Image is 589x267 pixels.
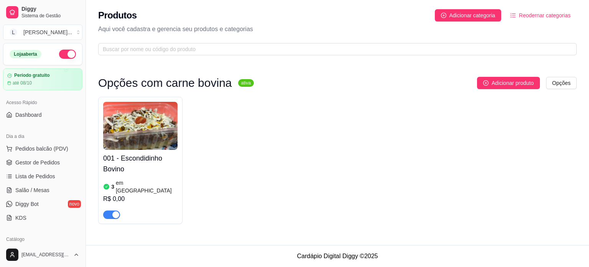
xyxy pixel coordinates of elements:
div: Dia a dia [3,130,82,143]
a: DiggySistema de Gestão [3,3,82,22]
button: Opções [546,77,577,89]
span: Pedidos balcão (PDV) [15,145,68,153]
span: Sistema de Gestão [21,13,79,19]
span: Reodernar categorias [519,11,571,20]
a: Diggy Botnovo [3,198,82,210]
button: Reodernar categorias [504,9,577,22]
button: Select a team [3,25,82,40]
span: Dashboard [15,111,42,119]
article: Período gratuito [14,73,50,78]
span: Adicionar produto [492,79,534,87]
span: KDS [15,214,26,222]
span: Salão / Mesas [15,186,49,194]
button: Adicionar produto [477,77,540,89]
span: Lista de Pedidos [15,172,55,180]
p: Aqui você cadastra e gerencia seu produtos e categorias [98,25,577,34]
span: plus-circle [441,13,446,18]
span: [EMAIL_ADDRESS][DOMAIN_NAME] [21,252,70,258]
span: Opções [552,79,571,87]
a: Lista de Pedidos [3,170,82,182]
span: Diggy Bot [15,200,39,208]
input: Buscar por nome ou código do produto [103,45,566,53]
h2: Produtos [98,9,137,22]
div: Loja aberta [10,50,41,58]
div: [PERSON_NAME] ... [23,28,72,36]
a: Período gratuitoaté 08/10 [3,68,82,90]
sup: ativa [238,79,254,87]
button: Adicionar categoria [435,9,502,22]
span: Diggy [21,6,79,13]
article: 3 [111,183,114,191]
article: até 08/10 [13,80,32,86]
button: Pedidos balcão (PDV) [3,143,82,155]
div: Acesso Rápido [3,96,82,109]
span: Gestor de Pedidos [15,159,60,166]
span: plus-circle [483,80,489,86]
a: KDS [3,212,82,224]
button: [EMAIL_ADDRESS][DOMAIN_NAME] [3,245,82,264]
button: Alterar Status [59,50,76,59]
div: R$ 0,00 [103,194,178,204]
span: ordered-list [510,13,516,18]
a: Salão / Mesas [3,184,82,196]
a: Dashboard [3,109,82,121]
img: product-image [103,102,178,150]
span: L [10,28,17,36]
h3: Opções com carne bovina [98,78,232,88]
h4: 001 - Escondidinho Bovino [103,153,178,174]
a: Gestor de Pedidos [3,156,82,169]
span: Adicionar categoria [449,11,495,20]
footer: Cardápio Digital Diggy © 2025 [86,245,589,267]
div: Catálogo [3,233,82,245]
article: em [GEOGRAPHIC_DATA] [116,179,178,194]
